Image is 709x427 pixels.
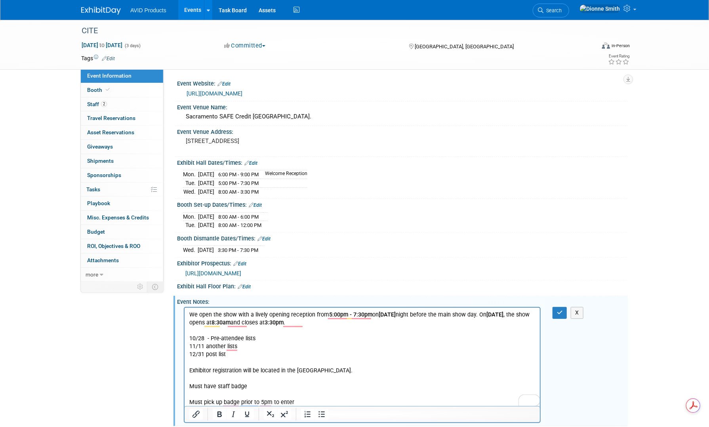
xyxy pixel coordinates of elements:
td: [DATE] [198,212,214,221]
div: Exhibitor Prospectus: [177,257,628,268]
pre: [STREET_ADDRESS] [186,137,356,145]
a: Edit [217,81,231,87]
span: Misc. Expenses & Credits [87,214,149,221]
span: Booth [87,87,111,93]
a: Edit [249,202,262,208]
img: Dionne Smith [579,4,620,13]
div: Exhibit Hall Dates/Times: [177,157,628,167]
b: 8:30am [27,11,46,18]
a: Travel Reservations [81,111,163,125]
a: Attachments [81,254,163,267]
a: [URL][DOMAIN_NAME] [185,270,241,276]
a: Event Information [81,69,163,83]
td: Tue. [183,179,198,188]
div: Event Venue Address: [177,126,628,136]
a: Asset Reservations [81,126,163,139]
span: Sponsorships [87,172,121,178]
div: Booth Set-up Dates/Times: [177,199,628,209]
td: Personalize Event Tab Strip [133,282,147,292]
i: Booth reservation complete [106,88,110,92]
td: Welcome Reception [260,170,307,179]
span: 8:00 AM - 12:00 PM [218,222,261,228]
span: Staff [87,101,107,107]
span: 8:00 AM - 3:30 PM [218,189,259,195]
a: Budget [81,225,163,239]
td: Mon. [183,212,198,221]
a: Search [533,4,569,17]
span: Asset Reservations [87,129,134,135]
div: Event Rating [608,54,629,58]
a: Edit [238,284,251,290]
button: Bold [213,409,226,420]
b: 3:30pm [80,11,99,18]
span: Tasks [86,186,100,193]
span: 5:00 PM - 7:30 PM [218,180,259,186]
span: 2 [101,101,107,107]
span: Playbook [87,200,110,206]
span: 3:30 PM - 7:30 PM [218,247,258,253]
td: [DATE] [198,170,214,179]
button: Committed [221,42,269,50]
p: Must pick up badge prior to 5pm to enter [5,91,351,99]
body: To enrich screen reader interactions, please activate Accessibility in Grammarly extension settings [4,3,351,99]
div: Event Notes: [177,296,628,306]
a: Booth [81,83,163,97]
a: Edit [233,261,246,267]
a: Shipments [81,154,163,168]
a: ROI, Objectives & ROO [81,239,163,253]
p: Must have staff badge [5,75,351,83]
span: to [98,42,106,48]
a: Edit [244,160,257,166]
span: Shipments [87,158,114,164]
div: Booth Dismantle Dates/Times: [177,233,628,243]
a: Edit [102,56,115,61]
a: Sponsorships [81,168,163,182]
span: Giveaways [87,143,113,150]
a: Giveaways [81,140,163,154]
img: ExhibitDay [81,7,121,15]
button: Italic [227,409,240,420]
a: Playbook [81,196,163,210]
button: Underline [240,409,254,420]
span: Travel Reservations [87,115,135,121]
a: [URL][DOMAIN_NAME] [187,90,242,97]
div: Exhibit Hall Floor Plan: [177,280,628,291]
td: Wed. [183,246,198,254]
img: Format-Inperson.png [602,42,610,49]
div: Event Website: [177,78,628,88]
td: [DATE] [198,221,214,229]
a: Tasks [81,183,163,196]
td: Tue. [183,221,198,229]
button: X [571,307,583,318]
td: [DATE] [198,179,214,188]
span: Search [543,8,562,13]
td: Mon. [183,170,198,179]
button: Bullet list [315,409,328,420]
div: CITE [79,24,583,38]
iframe: Rich Text Area [185,308,540,406]
b: [DATE] [302,4,319,10]
p: We open the show with a lively opening reception from on night before the main show day. On , the... [5,3,351,51]
span: AVID Products [130,7,166,13]
button: Insert/edit link [189,409,203,420]
span: Event Information [87,72,132,79]
span: [GEOGRAPHIC_DATA], [GEOGRAPHIC_DATA] [415,44,514,50]
a: Staff2 [81,97,163,111]
div: Event Venue Name: [177,101,628,111]
span: (3 days) [124,43,141,48]
span: ROI, Objectives & ROO [87,243,140,249]
a: more [81,268,163,282]
div: Sacramento SAFE Credit [GEOGRAPHIC_DATA]. [183,111,622,123]
td: Toggle Event Tabs [147,282,164,292]
a: Edit [257,236,271,242]
a: Misc. Expenses & Credits [81,211,163,225]
td: [DATE] [198,246,214,254]
span: 6:00 PM - 9:00 PM [218,172,259,177]
span: Attachments [87,257,119,263]
button: Numbered list [301,409,314,420]
p: Exhibitor registration will be located in the [GEOGRAPHIC_DATA]. [5,59,351,67]
button: Superscript [278,409,291,420]
span: more [86,271,98,278]
td: Tags [81,54,115,62]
